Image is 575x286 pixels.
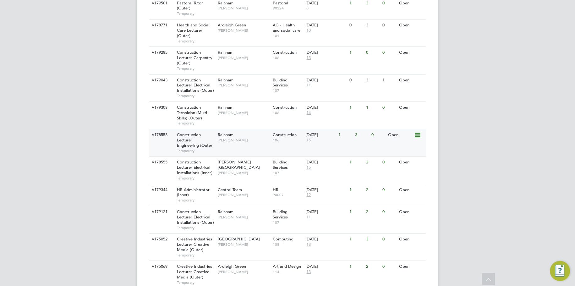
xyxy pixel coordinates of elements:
div: 2 [364,206,381,218]
div: 0 [381,184,397,196]
div: Open [397,47,425,58]
span: Temporary [177,39,215,44]
span: Rainham [218,50,233,55]
span: Building Services [273,159,288,170]
span: AG - Health and social care [273,22,300,33]
span: Pastoral Tutor (Outer) [177,0,203,11]
span: 106 [273,55,303,60]
span: Construction Lecturer Engineering (Outer) [177,132,214,148]
div: 2 [364,184,381,196]
span: 108 [273,242,303,247]
div: 0 [381,157,397,168]
div: V179344 [150,184,172,196]
div: Open [397,206,425,218]
div: 1 [364,102,381,113]
div: 2 [364,157,381,168]
div: 0 [381,47,397,58]
span: Construction [273,105,297,110]
span: 114 [273,269,303,274]
button: Engage Resource Center [550,261,570,281]
div: 0 [370,129,386,141]
span: 12 [305,192,312,198]
span: Rainham [218,77,233,83]
div: Open [397,74,425,86]
span: Pastoral [273,0,288,6]
span: 13 [305,242,312,247]
span: Temporary [177,198,215,203]
span: Health and Social Care Lecturer (Outer) [177,22,209,38]
div: Open [397,234,425,245]
span: Temporary [177,66,215,71]
span: [PERSON_NAME] [218,110,270,115]
span: Temporary [177,148,215,153]
div: [DATE] [305,50,346,55]
div: V179043 [150,74,172,86]
div: 3 [364,234,381,245]
div: 1 [337,129,353,141]
div: 1 [348,47,364,58]
span: Construction [273,50,297,55]
span: Construction Lecturer Electrical Installations (Inner) [177,159,212,175]
span: 13 [305,269,312,275]
span: Art and Design [273,264,301,269]
span: Temporary [177,176,215,181]
span: 107 [273,170,303,175]
span: [PERSON_NAME] [218,242,270,247]
div: [DATE] [305,78,346,83]
span: Creative Industries Lecturer Creative Media (Outer) [177,236,212,252]
div: Open [397,261,425,272]
span: [PERSON_NAME] [218,6,270,11]
span: Temporary [177,121,215,126]
span: 15 [305,165,312,170]
span: Construction Technician (Multi Skills) (Outer) [177,105,207,121]
span: 106 [273,110,303,115]
span: Rainham [218,0,233,6]
span: Temporary [177,280,215,285]
span: Construction Lecturer Carpentry (Outer) [177,50,212,66]
div: [DATE] [305,187,346,193]
span: [PERSON_NAME] [218,28,270,33]
span: Construction Lecturer Electrical Installations (Outer) [177,77,214,93]
div: 3 [364,74,381,86]
span: 107 [273,220,303,225]
div: [DATE] [305,105,346,110]
span: [PERSON_NAME][GEOGRAPHIC_DATA] [218,159,260,170]
div: 0 [381,19,397,31]
span: [PERSON_NAME] [218,83,270,88]
div: V179308 [150,102,172,113]
div: [DATE] [305,160,346,165]
div: 1 [348,206,364,218]
div: 0 [381,234,397,245]
span: Building Services [273,209,288,220]
span: [GEOGRAPHIC_DATA] [218,236,260,242]
div: Open [397,184,425,196]
div: 0 [381,206,397,218]
span: [PERSON_NAME] [218,138,270,143]
span: 14 [305,110,312,116]
div: Open [386,129,414,141]
span: [PERSON_NAME] [218,192,270,197]
span: Computing [273,236,293,242]
span: Rainham [218,105,233,110]
div: [DATE] [305,23,346,28]
div: 0 [348,74,364,86]
div: [DATE] [305,209,346,215]
span: 8 [305,6,309,11]
span: Creative Industries Lecturer Creative Media (Outer) [177,264,212,280]
div: 0 [364,47,381,58]
span: [PERSON_NAME] [218,215,270,220]
span: 10 [305,28,312,33]
span: Temporary [177,11,215,16]
span: 90224 [273,6,303,11]
span: 106 [273,138,303,143]
span: Rainham [218,132,233,137]
div: V178553 [150,129,172,141]
span: Building Services [273,77,288,88]
div: 1 [381,74,397,86]
div: [DATE] [305,132,335,138]
div: 3 [353,129,370,141]
div: V178555 [150,157,172,168]
span: Construction Lecturer Electrical Installations (Outer) [177,209,214,225]
div: 1 [348,184,364,196]
div: 0 [381,261,397,272]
